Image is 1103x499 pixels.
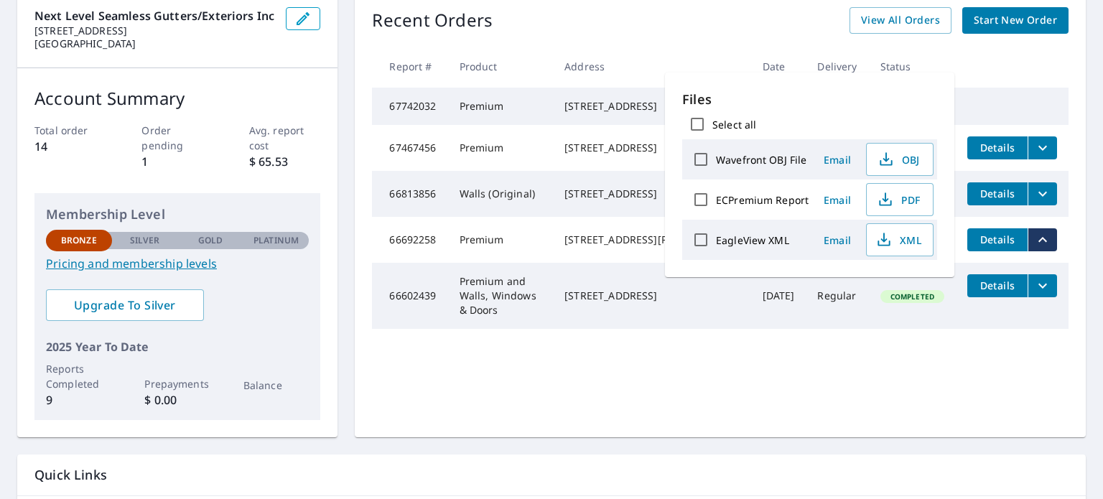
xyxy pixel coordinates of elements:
p: [GEOGRAPHIC_DATA] [34,37,274,50]
p: Membership Level [46,205,309,224]
div: [STREET_ADDRESS] [564,141,739,155]
a: Pricing and membership levels [46,255,309,272]
td: Premium and Walls, Windows & Doors [448,263,554,329]
div: [STREET_ADDRESS] [564,289,739,303]
p: Balance [243,378,310,393]
th: Date [751,45,806,88]
p: $ 0.00 [144,391,210,409]
label: Wavefront OBJ File [716,153,806,167]
span: Email [820,233,855,247]
span: Email [820,153,855,167]
p: 14 [34,138,106,155]
p: Reports Completed [46,361,112,391]
p: $ 65.53 [249,153,321,170]
p: Next level seamless gutters/Exteriors inc [34,7,274,24]
button: XML [866,223,934,256]
button: Email [814,229,860,251]
button: detailsBtn-66602439 [967,274,1028,297]
p: Platinum [253,234,299,247]
td: Premium [448,88,554,125]
th: Status [869,45,956,88]
p: Prepayments [144,376,210,391]
span: Details [976,279,1019,292]
button: filesDropdownBtn-66602439 [1028,274,1057,297]
p: Order pending [141,123,213,153]
td: 67742032 [372,88,447,125]
button: filesDropdownBtn-67467456 [1028,136,1057,159]
td: 67467456 [372,125,447,171]
span: OBJ [875,151,921,168]
a: Upgrade To Silver [46,289,204,321]
span: Details [976,187,1019,200]
span: Email [820,193,855,207]
p: Quick Links [34,466,1069,484]
td: Walls (Original) [448,171,554,217]
button: PDF [866,183,934,216]
p: [STREET_ADDRESS] [34,24,274,37]
div: [STREET_ADDRESS][PERSON_NAME] [564,233,739,247]
button: filesDropdownBtn-66813856 [1028,182,1057,205]
a: Start New Order [962,7,1069,34]
span: Details [976,233,1019,246]
p: Total order [34,123,106,138]
span: Start New Order [974,11,1057,29]
span: Completed [882,292,943,302]
span: Upgrade To Silver [57,297,192,313]
button: detailsBtn-66813856 [967,182,1028,205]
a: View All Orders [850,7,951,34]
th: Report # [372,45,447,88]
div: [STREET_ADDRESS] [564,187,739,201]
td: Premium [448,125,554,171]
button: Email [814,149,860,171]
td: [DATE] [751,263,806,329]
p: Avg. report cost [249,123,321,153]
td: 66813856 [372,171,447,217]
p: Gold [198,234,223,247]
label: ECPremium Report [716,193,809,207]
p: Bronze [61,234,97,247]
button: filesDropdownBtn-66692258 [1028,228,1057,251]
th: Delivery [806,45,868,88]
td: Premium [448,217,554,263]
button: OBJ [866,143,934,176]
span: Details [976,141,1019,154]
p: Recent Orders [372,7,493,34]
p: 1 [141,153,213,170]
p: Silver [130,234,160,247]
p: 2025 Year To Date [46,338,309,355]
button: Email [814,189,860,211]
p: 9 [46,391,112,409]
label: EagleView XML [716,233,789,247]
span: View All Orders [861,11,940,29]
th: Product [448,45,554,88]
span: XML [875,231,921,248]
button: detailsBtn-66692258 [967,228,1028,251]
td: 66692258 [372,217,447,263]
th: Address [553,45,750,88]
span: PDF [875,191,921,208]
td: Regular [806,263,868,329]
div: [STREET_ADDRESS] [564,99,739,113]
td: 66602439 [372,263,447,329]
p: Files [682,90,937,109]
p: Account Summary [34,85,320,111]
label: Select all [712,118,756,131]
button: detailsBtn-67467456 [967,136,1028,159]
